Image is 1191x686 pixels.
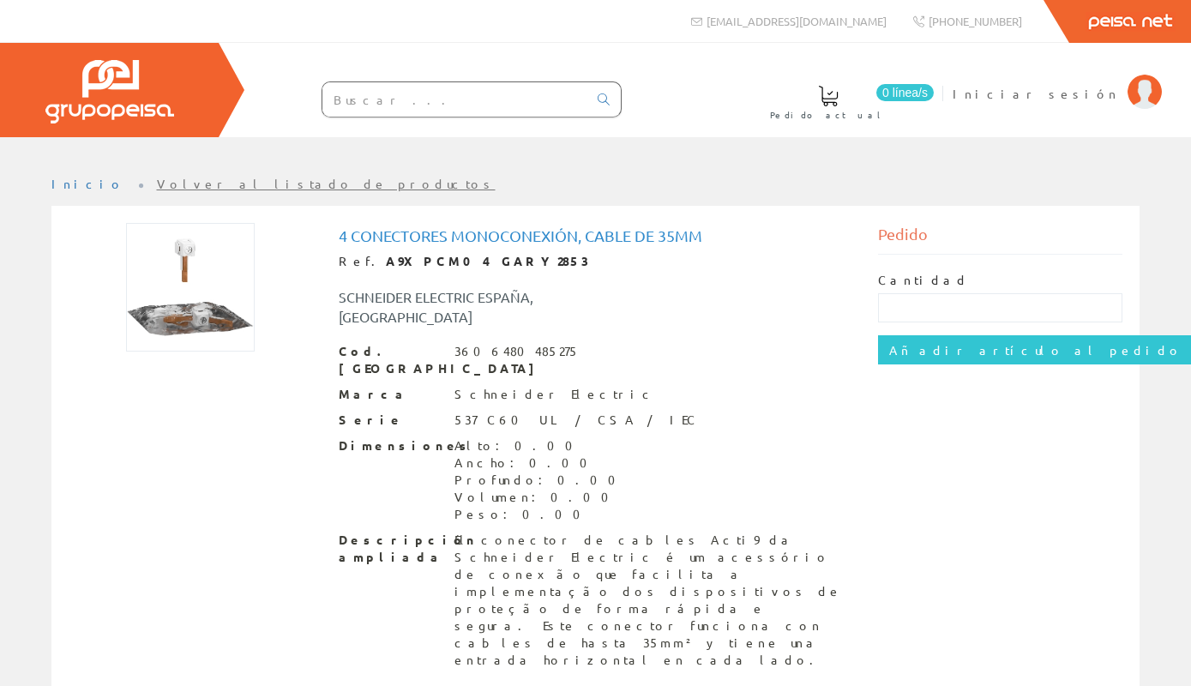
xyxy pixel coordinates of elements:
div: 537 C60 UL / CSA / IEC [454,412,699,429]
div: El conector de cables Acti9 da Schneider Electric é um acessório de conexão que facilita a implem... [454,532,853,669]
span: Marca [339,386,442,403]
span: [PHONE_NUMBER] [929,14,1022,28]
img: Grupo Peisa [45,60,174,123]
strong: A9XPCM04 GARY2853 [386,253,589,268]
span: Iniciar sesión [953,85,1119,102]
span: Cod. [GEOGRAPHIC_DATA] [339,343,442,377]
div: Ancho: 0.00 [454,454,626,472]
div: Peso: 0.00 [454,506,626,523]
div: Profundo: 0.00 [454,472,626,489]
a: Volver al listado de productos [157,176,496,191]
span: Dimensiones [339,437,442,454]
span: 0 línea/s [876,84,934,101]
a: Inicio [51,176,124,191]
div: Ref. [339,253,853,270]
span: Serie [339,412,442,429]
div: Pedido [878,223,1122,255]
span: Descripción ampliada [339,532,442,566]
div: Alto: 0.00 [454,437,626,454]
label: Cantidad [878,272,969,289]
span: [EMAIL_ADDRESS][DOMAIN_NAME] [707,14,887,28]
input: Buscar ... [322,82,587,117]
span: Pedido actual [770,106,887,123]
div: 3606480485275 [454,343,580,360]
div: Volumen: 0.00 [454,489,626,506]
h1: 4 conectores monoconexión, cable de 35mm [339,227,853,244]
div: SCHNEIDER ELECTRIC ESPAÑA, [GEOGRAPHIC_DATA] [326,287,641,327]
img: Foto artículo 4 conectores monoconexión, cable de 35mm (150x150) [126,223,255,352]
div: Schneider Electric [454,386,656,403]
a: Iniciar sesión [953,71,1162,87]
